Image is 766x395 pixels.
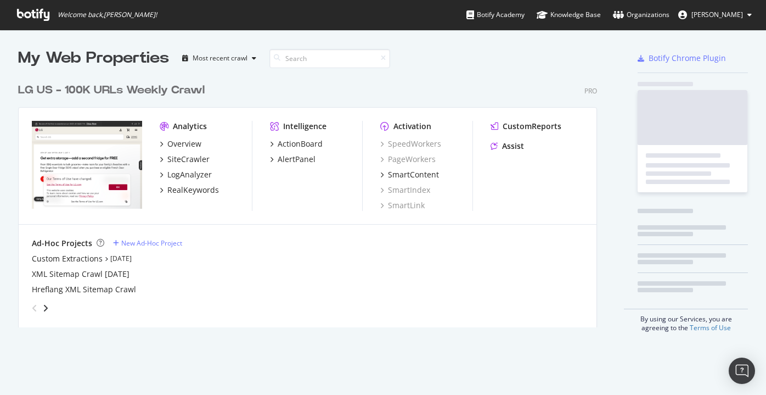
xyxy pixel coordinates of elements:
[42,303,49,314] div: angle-right
[380,185,430,196] a: SmartIndex
[160,169,212,180] a: LogAnalyzer
[393,121,431,132] div: Activation
[193,55,247,62] div: Most recent crawl
[503,121,561,132] div: CustomReports
[491,121,561,132] a: CustomReports
[160,154,210,165] a: SiteCrawler
[27,299,42,317] div: angle-left
[380,138,441,149] a: SpeedWorkers
[110,254,132,263] a: [DATE]
[691,10,743,19] span: Matthew Gampel
[121,238,182,248] div: New Ad-Hoc Project
[270,138,323,149] a: ActionBoard
[466,9,525,20] div: Botify Academy
[278,138,323,149] div: ActionBoard
[113,238,182,248] a: New Ad-Hoc Project
[613,9,669,20] div: Organizations
[283,121,326,132] div: Intelligence
[278,154,316,165] div: AlertPanel
[729,358,755,384] div: Open Intercom Messenger
[167,185,219,196] div: RealKeywords
[32,253,103,264] a: Custom Extractions
[178,49,261,67] button: Most recent crawl
[649,53,726,64] div: Botify Chrome Plugin
[669,6,761,24] button: [PERSON_NAME]
[380,154,436,165] a: PageWorkers
[173,121,207,132] div: Analytics
[380,169,439,180] a: SmartContent
[32,238,92,249] div: Ad-Hoc Projects
[269,49,390,68] input: Search
[18,47,169,69] div: My Web Properties
[388,169,439,180] div: SmartContent
[638,53,726,64] a: Botify Chrome Plugin
[491,141,524,152] a: Assist
[167,154,210,165] div: SiteCrawler
[690,323,731,332] a: Terms of Use
[18,69,606,327] div: grid
[160,185,219,196] a: RealKeywords
[32,269,129,280] a: XML Sitemap Crawl [DATE]
[624,309,748,332] div: By using our Services, you are agreeing to the
[32,284,136,295] a: Hreflang XML Sitemap Crawl
[160,138,201,149] a: Overview
[58,10,157,19] span: Welcome back, [PERSON_NAME] !
[167,169,212,180] div: LogAnalyzer
[18,82,205,98] div: LG US - 100K URLs Weekly Crawl
[18,82,209,98] a: LG US - 100K URLs Weekly Crawl
[380,200,425,211] a: SmartLink
[502,141,524,152] div: Assist
[584,86,597,96] div: Pro
[32,121,142,209] img: www.lg.com/us
[537,9,601,20] div: Knowledge Base
[167,138,201,149] div: Overview
[270,154,316,165] a: AlertPanel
